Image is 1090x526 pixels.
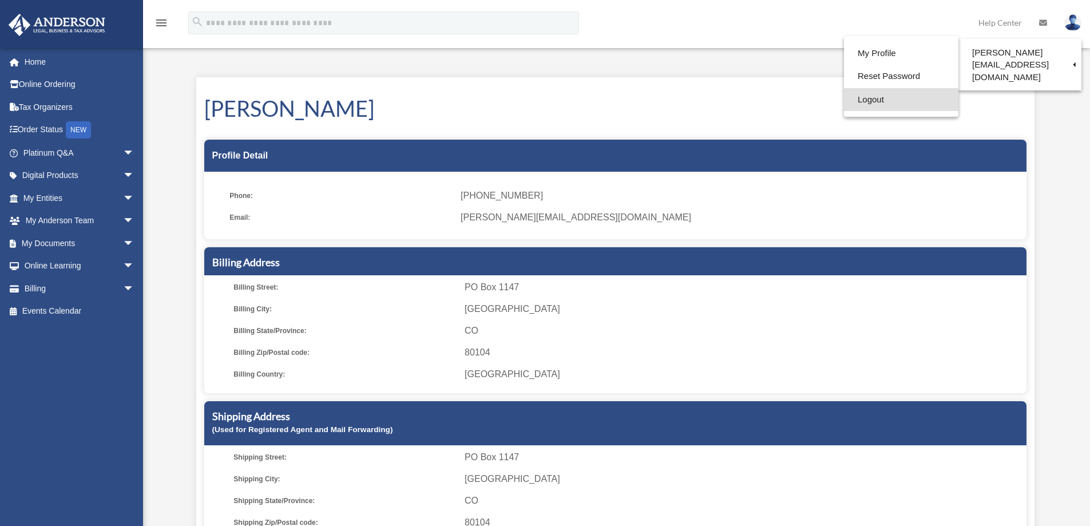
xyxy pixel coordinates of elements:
[229,209,453,226] span: Email:
[8,164,152,187] a: Digital Productsarrow_drop_down
[233,493,457,509] span: Shipping State/Province:
[154,20,168,30] a: menu
[465,471,1022,487] span: [GEOGRAPHIC_DATA]
[233,449,457,465] span: Shipping Street:
[204,93,1026,124] h1: [PERSON_NAME]
[8,255,152,278] a: Online Learningarrow_drop_down
[233,323,457,339] span: Billing State/Province:
[66,121,91,139] div: NEW
[229,188,453,204] span: Phone:
[8,141,152,164] a: Platinum Q&Aarrow_drop_down
[465,493,1022,509] span: CO
[123,187,146,210] span: arrow_drop_down
[212,425,393,434] small: (Used for Registered Agent and Mail Forwarding)
[212,409,1018,424] h5: Shipping Address
[8,187,152,209] a: My Entitiesarrow_drop_down
[844,65,958,88] a: Reset Password
[233,301,457,317] span: Billing City:
[465,323,1022,339] span: CO
[123,164,146,188] span: arrow_drop_down
[204,140,1026,172] div: Profile Detail
[8,73,152,96] a: Online Ordering
[8,209,152,232] a: My Anderson Teamarrow_drop_down
[5,14,109,36] img: Anderson Advisors Platinum Portal
[123,141,146,165] span: arrow_drop_down
[461,209,1018,226] span: [PERSON_NAME][EMAIL_ADDRESS][DOMAIN_NAME]
[154,16,168,30] i: menu
[844,88,958,112] a: Logout
[123,255,146,278] span: arrow_drop_down
[465,345,1022,361] span: 80104
[465,449,1022,465] span: PO Box 1147
[233,366,457,382] span: Billing Country:
[465,279,1022,295] span: PO Box 1147
[233,279,457,295] span: Billing Street:
[8,277,152,300] a: Billingarrow_drop_down
[8,300,152,323] a: Events Calendar
[1064,14,1081,31] img: User Pic
[8,96,152,118] a: Tax Organizers
[233,345,457,361] span: Billing Zip/Postal code:
[123,277,146,300] span: arrow_drop_down
[844,42,958,65] a: My Profile
[8,232,152,255] a: My Documentsarrow_drop_down
[123,209,146,233] span: arrow_drop_down
[461,188,1018,204] span: [PHONE_NUMBER]
[8,118,152,142] a: Order StatusNEW
[8,50,152,73] a: Home
[233,471,457,487] span: Shipping City:
[191,15,204,28] i: search
[958,42,1081,88] a: [PERSON_NAME][EMAIL_ADDRESS][DOMAIN_NAME]
[465,366,1022,382] span: [GEOGRAPHIC_DATA]
[465,301,1022,317] span: [GEOGRAPHIC_DATA]
[123,232,146,255] span: arrow_drop_down
[212,255,1018,270] h5: Billing Address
